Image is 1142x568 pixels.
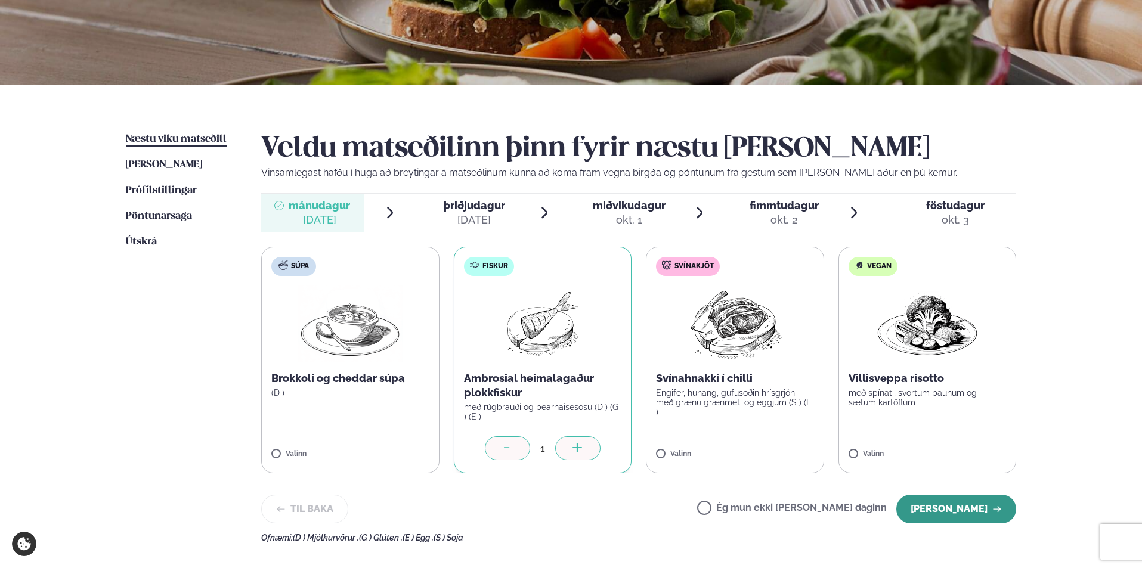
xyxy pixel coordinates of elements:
[126,211,192,221] span: Pöntunarsaga
[298,285,403,362] img: Soup.png
[261,166,1016,180] p: Vinsamlegast hafðu í huga að breytingar á matseðlinum kunna að koma fram vegna birgða og pöntunum...
[849,371,1007,386] p: Villisveppa risotto
[126,185,197,195] span: Prófílstillingar
[271,371,429,386] p: Brokkolí og cheddar súpa
[464,371,622,400] p: Ambrosial heimalagaður plokkfiskur
[470,260,479,270] img: fish.svg
[662,260,671,270] img: pork.svg
[444,213,505,227] div: [DATE]
[464,402,622,421] p: með rúgbrauði og bearnaisesósu (D ) (G ) (E )
[261,495,348,523] button: Til baka
[530,442,555,455] div: 1
[126,134,227,144] span: Næstu viku matseðill
[750,213,819,227] div: okt. 2
[359,533,403,542] span: (G ) Glúten ,
[126,132,227,147] a: Næstu viku matseðill
[126,158,202,172] a: [PERSON_NAME]
[855,260,864,270] img: Vegan.svg
[593,199,666,212] span: miðvikudagur
[593,213,666,227] div: okt. 1
[750,199,819,212] span: fimmtudagur
[656,388,814,417] p: Engifer, hunang, gufusoðin hrísgrjón með grænu grænmeti og eggjum (S ) (E )
[926,199,985,212] span: föstudagur
[293,533,359,542] span: (D ) Mjólkurvörur ,
[444,199,505,212] span: þriðjudagur
[126,184,197,198] a: Prófílstillingar
[126,237,157,247] span: Útskrá
[261,132,1016,166] h2: Veldu matseðilinn þinn fyrir næstu [PERSON_NAME]
[291,262,309,271] span: Súpa
[674,262,714,271] span: Svínakjöt
[271,388,429,398] p: (D )
[289,199,350,212] span: mánudagur
[505,285,581,362] img: fish.png
[849,388,1007,407] p: með spínati, svörtum baunum og sætum kartöflum
[682,285,788,362] img: Pork-Meat.png
[12,532,36,556] a: Cookie settings
[126,235,157,249] a: Útskrá
[867,262,892,271] span: Vegan
[403,533,434,542] span: (E ) Egg ,
[278,260,288,270] img: soup.svg
[434,533,463,542] span: (S ) Soja
[896,495,1016,523] button: [PERSON_NAME]
[126,209,192,224] a: Pöntunarsaga
[926,213,985,227] div: okt. 3
[482,262,508,271] span: Fiskur
[261,533,1016,542] div: Ofnæmi:
[289,213,350,227] div: [DATE]
[875,285,980,362] img: Vegan.png
[126,160,202,170] span: [PERSON_NAME]
[656,371,814,386] p: Svínahnakki í chilli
